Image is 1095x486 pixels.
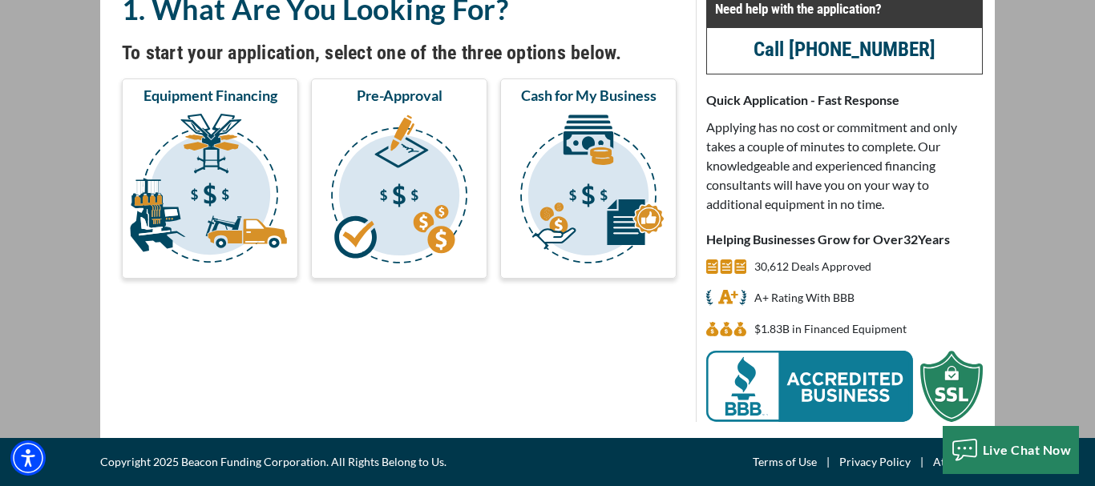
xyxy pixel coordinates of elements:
button: Equipment Financing [122,78,298,279]
span: Cash for My Business [521,86,657,105]
span: Pre-Approval [357,86,442,105]
a: Privacy Policy [839,452,911,472]
span: Live Chat Now [983,442,1072,457]
p: Applying has no cost or commitment and only takes a couple of minutes to complete. Our knowledgea... [706,118,983,214]
div: Accessibility Menu [10,440,46,476]
span: 32 [903,231,918,247]
img: BBB Acredited Business and SSL Protection [706,351,983,422]
p: Quick Application - Fast Response [706,90,983,110]
a: Attributions [933,452,995,472]
span: | [817,452,839,472]
h4: To start your application, select one of the three options below. [122,39,677,66]
p: Helping Businesses Grow for Over Years [706,230,983,249]
p: $1,826,966,819 in Financed Equipment [754,319,907,339]
p: 30,612 Deals Approved [754,257,871,276]
p: A+ Rating With BBB [754,288,855,307]
img: Cash for My Business [503,111,673,271]
span: Equipment Financing [143,86,277,105]
span: | [911,452,933,472]
img: Pre-Approval [314,111,484,271]
button: Cash for My Business [500,78,677,279]
img: Equipment Financing [125,111,295,271]
a: Terms of Use [753,452,817,472]
button: Live Chat Now [943,426,1080,474]
a: call (847) 897-2499 [754,38,935,61]
button: Pre-Approval [311,78,487,279]
span: Copyright 2025 Beacon Funding Corporation. All Rights Belong to Us. [100,452,446,472]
